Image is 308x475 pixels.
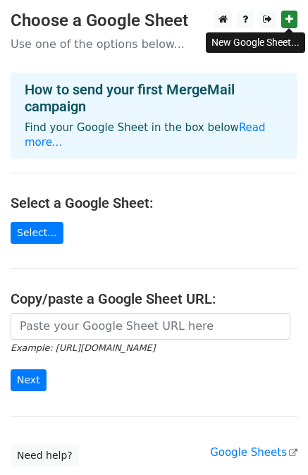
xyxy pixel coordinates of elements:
a: Select... [11,222,63,244]
input: Paste your Google Sheet URL here [11,313,290,340]
h3: Choose a Google Sheet [11,11,297,31]
div: New Google Sheet... [206,32,305,53]
small: Example: [URL][DOMAIN_NAME] [11,343,155,353]
h4: How to send your first MergeMail campaign [25,81,283,115]
input: Next [11,369,47,391]
a: Google Sheets [210,446,297,459]
iframe: Chat Widget [238,407,308,475]
h4: Select a Google Sheet: [11,195,297,211]
p: Find your Google Sheet in the box below [25,121,283,150]
h4: Copy/paste a Google Sheet URL: [11,290,297,307]
p: Use one of the options below... [11,37,297,51]
a: Read more... [25,121,266,149]
a: Need help? [11,445,79,467]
